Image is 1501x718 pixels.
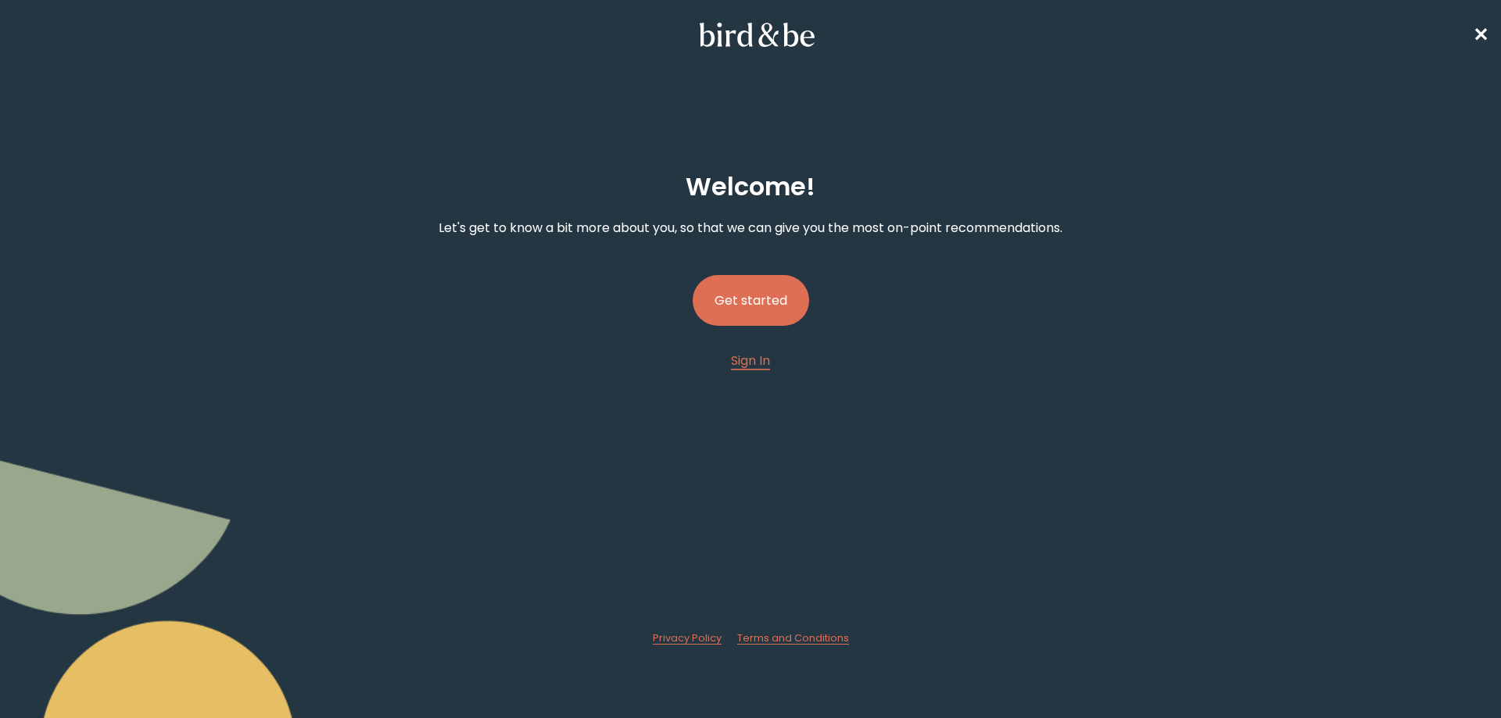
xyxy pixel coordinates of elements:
[1473,21,1488,48] a: ✕
[1423,645,1485,702] iframe: Gorgias live chat messenger
[653,631,722,645] a: Privacy Policy
[737,631,849,645] span: Terms and Conditions
[693,275,809,326] button: Get started
[693,250,809,351] a: Get started
[731,351,770,370] a: Sign In
[737,631,849,645] a: Terms and Conditions
[439,218,1062,238] p: Let's get to know a bit more about you, so that we can give you the most on-point recommendations.
[686,168,815,205] h2: Welcome !
[731,352,770,370] span: Sign In
[1473,22,1488,48] span: ✕
[653,631,722,645] span: Privacy Policy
